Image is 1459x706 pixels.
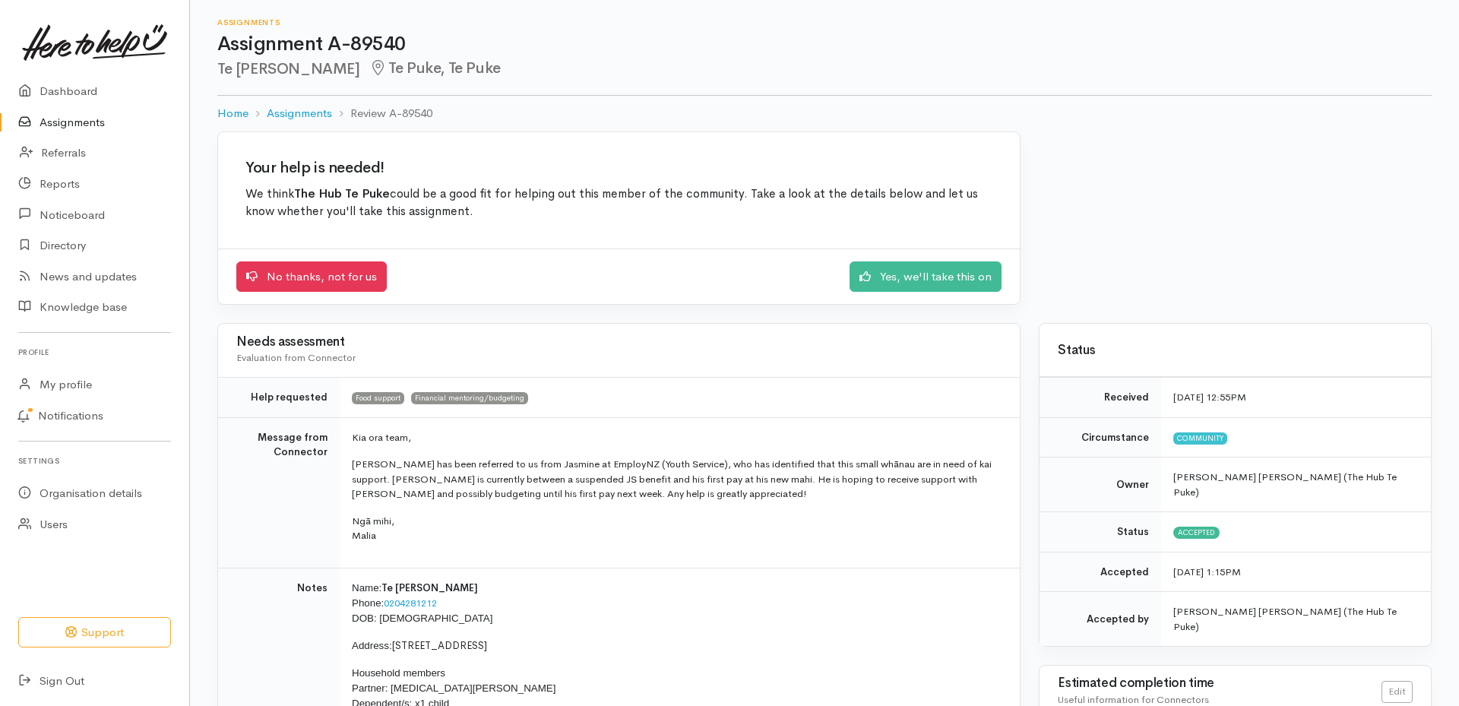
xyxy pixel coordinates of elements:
[1040,457,1161,512] td: Owner
[1058,344,1413,358] h3: Status
[352,640,392,651] span: Address:
[1173,391,1246,404] time: [DATE] 12:55PM
[352,514,1002,543] p: Ngā mihi, Malia
[217,33,1432,55] h1: Assignment A-89540
[1040,417,1161,457] td: Circumstance
[18,617,171,648] button: Support
[1173,432,1227,445] span: Community
[218,417,340,568] td: Message from Connector
[1040,552,1161,592] td: Accepted
[1058,693,1209,706] span: Useful information for Connectors
[850,261,1002,293] a: Yes, we'll take this on
[392,639,487,652] span: [STREET_ADDRESS]
[1040,378,1161,418] td: Received
[1173,470,1397,499] span: [PERSON_NAME] [PERSON_NAME] (The Hub Te Puke)
[267,105,332,122] a: Assignments
[236,335,1002,350] h3: Needs assessment
[1173,565,1241,578] time: [DATE] 1:15PM
[218,378,340,418] td: Help requested
[1173,527,1220,539] span: Accepted
[18,451,171,471] h6: Settings
[352,613,492,624] span: DOB: [DEMOGRAPHIC_DATA]
[1058,676,1381,691] h3: Estimated completion time
[245,160,992,176] h2: Your help is needed!
[294,186,390,201] b: The Hub Te Puke
[352,457,1002,502] p: [PERSON_NAME] has been referred to us from Jasmine at EmployNZ (Youth Service), who has identifie...
[384,597,437,609] a: 0204281212
[352,392,404,404] span: Food support
[236,351,356,364] span: Evaluation from Connector
[411,392,528,404] span: Financial mentoring/budgeting
[352,582,381,594] span: Name:
[18,342,171,362] h6: Profile
[1381,681,1413,703] a: Edit
[352,597,384,609] span: Phone:
[217,105,248,122] a: Home
[1040,512,1161,552] td: Status
[332,105,432,122] li: Review A-89540
[245,185,992,221] p: We think could be a good fit for helping out this member of the community. Take a look at the det...
[217,60,1432,78] h2: Te [PERSON_NAME]
[217,96,1432,131] nav: breadcrumb
[217,18,1432,27] h6: Assignments
[381,581,478,594] span: Te [PERSON_NAME]
[369,59,501,78] span: Te Puke, Te Puke
[352,430,1002,445] p: Kia ora team,
[236,261,387,293] a: No thanks, not for us
[1040,592,1161,647] td: Accepted by
[1161,592,1431,647] td: [PERSON_NAME] [PERSON_NAME] (The Hub Te Puke)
